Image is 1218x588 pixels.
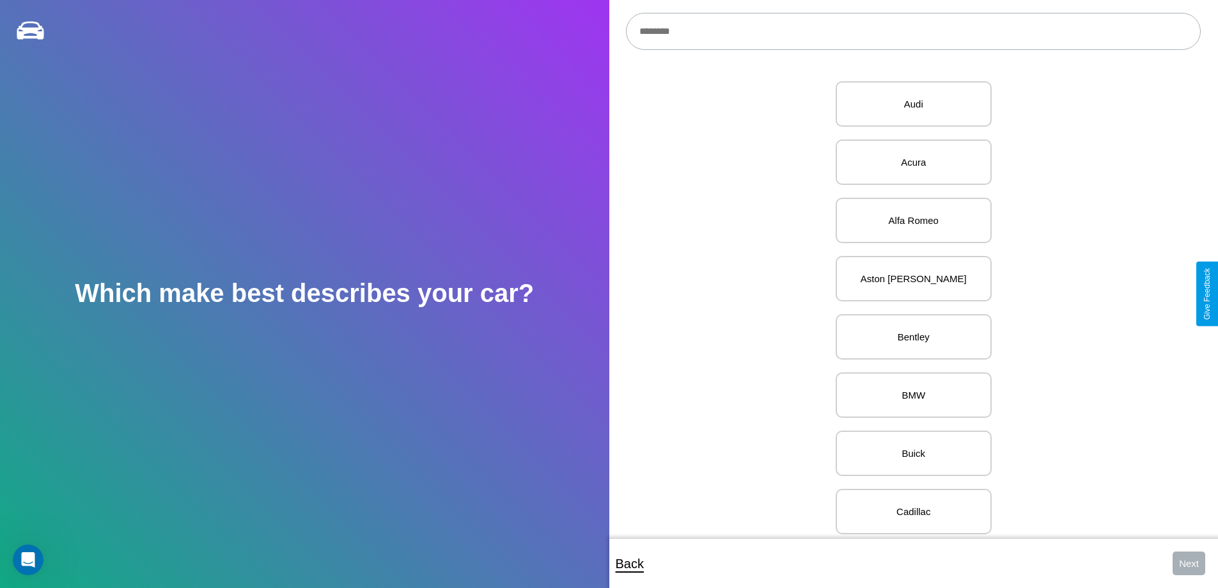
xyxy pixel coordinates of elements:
[850,270,978,287] p: Aston [PERSON_NAME]
[13,544,43,575] iframe: Intercom live chat
[850,154,978,171] p: Acura
[1203,268,1212,320] div: Give Feedback
[850,503,978,520] p: Cadillac
[616,552,644,575] p: Back
[850,212,978,229] p: Alfa Romeo
[850,95,978,113] p: Audi
[850,445,978,462] p: Buick
[75,279,534,308] h2: Which make best describes your car?
[850,328,978,346] p: Bentley
[1173,552,1205,575] button: Next
[850,386,978,404] p: BMW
